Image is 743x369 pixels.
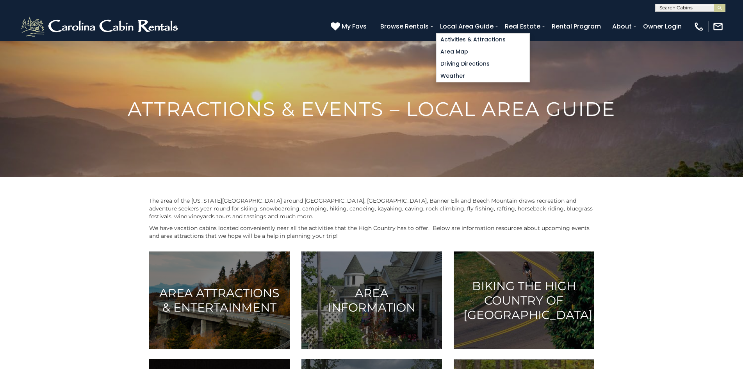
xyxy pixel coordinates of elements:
[693,21,704,32] img: phone-regular-white.png
[437,46,529,58] a: Area Map
[454,251,594,349] a: Biking the High Country of [GEOGRAPHIC_DATA]
[548,20,605,33] a: Rental Program
[608,20,636,33] a: About
[20,15,182,38] img: White-1-2.png
[301,251,442,349] a: Area Information
[713,21,723,32] img: mail-regular-white.png
[376,20,433,33] a: Browse Rentals
[149,197,594,220] p: The area of the [US_STATE][GEOGRAPHIC_DATA] around [GEOGRAPHIC_DATA], [GEOGRAPHIC_DATA], Banner E...
[463,279,584,322] h3: Biking the High Country of [GEOGRAPHIC_DATA]
[149,224,594,240] p: We have vacation cabins located conveniently near all the activities that the High Country has to...
[342,21,367,31] span: My Favs
[437,58,529,70] a: Driving Directions
[436,20,497,33] a: Local Area Guide
[639,20,686,33] a: Owner Login
[437,70,529,82] a: Weather
[501,20,544,33] a: Real Estate
[311,286,432,315] h3: Area Information
[331,21,369,32] a: My Favs
[437,34,529,46] a: Activities & Attractions
[149,251,290,349] a: Area Attractions & Entertainment
[159,286,280,315] h3: Area Attractions & Entertainment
